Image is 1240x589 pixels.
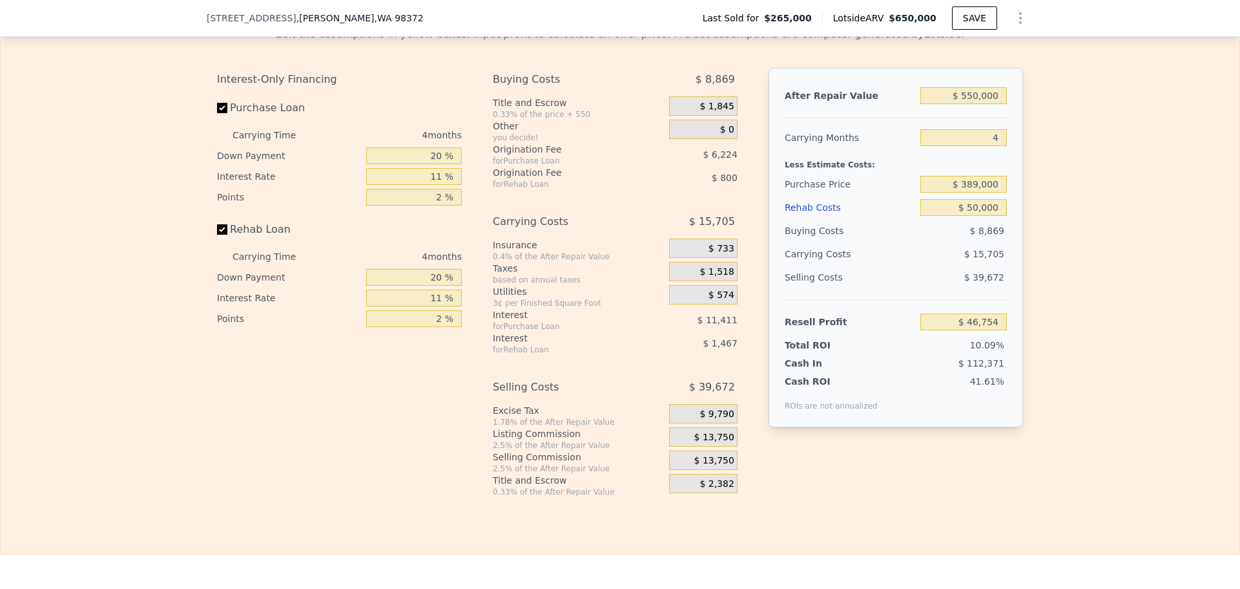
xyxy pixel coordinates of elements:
span: $ 0 [720,124,734,136]
div: Interest-Only Financing [217,68,462,91]
div: you decide! [493,133,664,143]
span: $ 574 [708,290,734,301]
span: $ 11,411 [697,315,738,325]
div: Listing Commission [493,427,664,440]
div: for Rehab Loan [493,179,637,189]
input: Purchase Loan [217,103,227,113]
div: 2.5% of the After Repair Value [493,464,664,474]
span: $ 13,750 [694,455,734,467]
input: Rehab Loan [217,224,227,235]
div: Total ROI [785,339,865,352]
span: $ 9,790 [699,409,734,420]
span: $ 2,382 [699,478,734,490]
div: Title and Escrow [493,96,664,109]
span: $ 15,705 [689,210,735,233]
span: $ 39,672 [689,376,735,399]
div: After Repair Value [785,84,915,107]
div: ROIs are not annualized [785,388,878,411]
div: Title and Escrow [493,474,664,487]
label: Rehab Loan [217,218,361,241]
span: Last Sold for [703,12,765,25]
div: 0.4% of the After Repair Value [493,252,664,262]
div: 2.5% of the After Repair Value [493,440,664,451]
span: $ 800 [712,173,738,183]
div: based on annual taxes [493,275,664,285]
div: Points [217,308,361,329]
span: $ 6,224 [703,149,737,160]
label: Purchase Loan [217,96,361,120]
div: for Rehab Loan [493,345,637,355]
div: Points [217,187,361,208]
div: 0.33% of the After Repair Value [493,487,664,497]
span: [STREET_ADDRESS] [207,12,296,25]
div: Interest [493,332,637,345]
span: , WA 98372 [375,13,424,23]
span: $265,000 [764,12,812,25]
div: Excise Tax [493,404,664,417]
div: 4 months [322,125,462,145]
span: , [PERSON_NAME] [296,12,424,25]
span: $ 733 [708,243,734,255]
span: $ 112,371 [958,358,1004,369]
span: $ 1,518 [699,266,734,278]
div: 4 months [322,246,462,267]
div: Cash ROI [785,375,878,388]
div: Selling Costs [493,376,637,399]
div: Down Payment [217,267,361,288]
div: Carrying Costs [493,210,637,233]
div: 3¢ per Finished Square Foot [493,298,664,308]
div: Rehab Costs [785,196,915,219]
div: Carrying Months [785,126,915,149]
span: $ 1,467 [703,338,737,348]
span: $ 39,672 [964,272,1004,283]
div: Origination Fee [493,143,637,156]
div: Other [493,120,664,133]
div: Down Payment [217,145,361,166]
div: Carrying Costs [785,242,865,266]
div: Interest Rate [217,288,361,308]
span: $ 8,869 [970,226,1004,236]
div: Less Estimate Costs: [785,149,1007,173]
div: Selling Commission [493,451,664,464]
span: $ 13,750 [694,432,734,444]
span: $650,000 [889,13,936,23]
div: Taxes [493,262,664,275]
span: Lotside ARV [833,12,889,25]
span: $ 15,705 [964,249,1004,259]
div: 0.33% of the price + 550 [493,109,664,120]
div: Interest [493,308,637,321]
div: 1.78% of the After Repair Value [493,417,664,427]
div: Carrying Time [232,125,316,145]
div: Buying Costs [493,68,637,91]
div: Cash In [785,357,865,370]
span: 41.61% [970,376,1004,387]
div: for Purchase Loan [493,321,637,332]
button: SAVE [952,6,997,30]
div: Utilities [493,285,664,298]
div: Resell Profit [785,310,915,334]
div: Interest Rate [217,166,361,187]
button: Show Options [1008,5,1033,31]
span: $ 8,869 [696,68,735,91]
span: 10.09% [970,340,1004,350]
div: Buying Costs [785,219,915,242]
div: Origination Fee [493,166,637,179]
div: Purchase Price [785,173,915,196]
div: Carrying Time [232,246,316,267]
div: Insurance [493,239,664,252]
span: $ 1,845 [699,101,734,112]
div: Selling Costs [785,266,915,289]
div: for Purchase Loan [493,156,637,166]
